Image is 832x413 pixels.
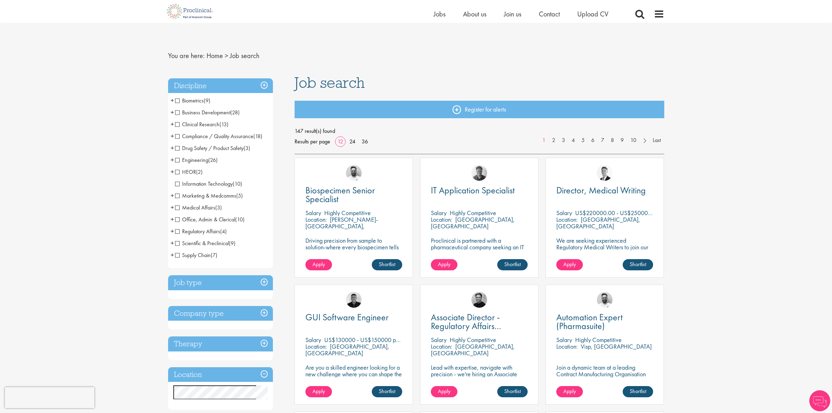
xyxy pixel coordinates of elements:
span: Apply [563,261,576,268]
a: Last [649,136,664,144]
span: Medical Affairs [175,204,222,211]
span: Automation Expert (Pharmasuite) [556,311,623,332]
span: (5) [236,192,243,199]
span: (28) [230,109,240,116]
a: 5 [578,136,588,144]
span: Engineering [175,156,208,164]
span: Apply [312,261,325,268]
span: Location: [556,342,578,350]
span: Location: [305,342,327,350]
h3: Discipline [168,78,273,93]
span: GUI Software Engineer [305,311,389,323]
span: Results per page [295,136,330,147]
span: Salary [305,209,321,217]
span: Contact [539,9,560,19]
span: 147 result(s) found [295,126,664,136]
div: Therapy [168,336,273,351]
span: Engineering [175,156,218,164]
p: Lead with expertise, navigate with precision - we're hiring an Associate Director to shape regula... [431,364,528,397]
a: Shortlist [497,386,528,397]
img: Emile De Beer [346,165,362,181]
span: > [225,51,228,60]
a: Apply [556,259,583,270]
p: [GEOGRAPHIC_DATA], [GEOGRAPHIC_DATA] [305,342,389,357]
span: Associate Director - Regulatory Affairs Consultant [431,311,501,341]
span: + [171,166,174,177]
a: 7 [598,136,608,144]
h3: Company type [168,306,273,321]
img: Sheridon Lloyd [471,165,487,181]
span: Drug Safety / Product Safety [175,144,244,152]
span: Office, Admin & Clerical [175,216,235,223]
span: + [171,143,174,153]
p: Join a dynamic team at a leading Contract Manufacturing Organisation (CMO) and contribute to grou... [556,364,653,397]
span: Information Technology [175,180,233,187]
span: + [171,214,174,225]
span: Apply [438,261,450,268]
span: Regulatory Affairs [175,228,220,235]
a: Apply [431,259,457,270]
span: + [171,95,174,106]
span: (10) [235,216,245,223]
span: IT Application Specialist [431,184,515,196]
span: + [171,238,174,248]
p: Are you a skilled engineer looking for a new challenge where you can shape the future of healthca... [305,364,402,391]
span: Apply [312,387,325,395]
img: Peter Duvall [471,292,487,308]
span: + [171,190,174,201]
span: Marketing & Medcomms [175,192,243,199]
span: Clinical Research [175,121,219,128]
span: Compliance / Quality Assurance [175,133,262,140]
a: Shortlist [497,259,528,270]
span: + [171,107,174,118]
h3: Job type [168,275,273,290]
span: HEOR [175,168,203,176]
span: Location: [556,215,578,223]
span: About us [463,9,486,19]
span: + [171,155,174,165]
span: (18) [253,133,262,140]
a: Apply [305,386,332,397]
span: Salary [431,209,447,217]
h3: Location [168,367,273,382]
img: Christian Andersen [346,292,362,308]
span: (4) [220,228,227,235]
span: + [171,202,174,213]
span: Clinical Research [175,121,229,128]
span: Upload CV [577,9,608,19]
p: [GEOGRAPHIC_DATA], [GEOGRAPHIC_DATA] [556,215,640,230]
p: We are seeking experienced Regulatory Medical Writers to join our client, a dynamic and growing b... [556,237,653,264]
a: GUI Software Engineer [305,313,402,322]
span: Salary [556,336,572,344]
p: Visp, [GEOGRAPHIC_DATA] [581,342,652,350]
span: + [171,119,174,129]
a: George Watson [597,165,613,181]
a: Join us [504,9,521,19]
a: Register for alerts [295,101,664,118]
span: Salary [556,209,572,217]
span: Apply [438,387,450,395]
span: Location: [431,215,452,223]
span: Marketing & Medcomms [175,192,236,199]
a: Shortlist [372,386,402,397]
a: Shortlist [623,259,653,270]
span: Drug Safety / Product Safety [175,144,250,152]
a: Associate Director - Regulatory Affairs Consultant [431,313,528,330]
span: Information Technology [175,180,242,187]
span: (2) [196,168,203,176]
span: Jobs [434,9,446,19]
span: Location: [305,215,327,223]
span: Compliance / Quality Assurance [175,133,253,140]
span: Director, Medical Writing [556,184,646,196]
a: IT Application Specialist [431,186,528,195]
p: US$220000.00 - US$250000.00 per annum + Highly Competitive Salary [575,209,756,217]
p: Highly Competitive [324,209,371,217]
p: [GEOGRAPHIC_DATA], [GEOGRAPHIC_DATA] [431,215,515,230]
span: (9) [204,97,210,104]
a: 1 [539,136,549,144]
